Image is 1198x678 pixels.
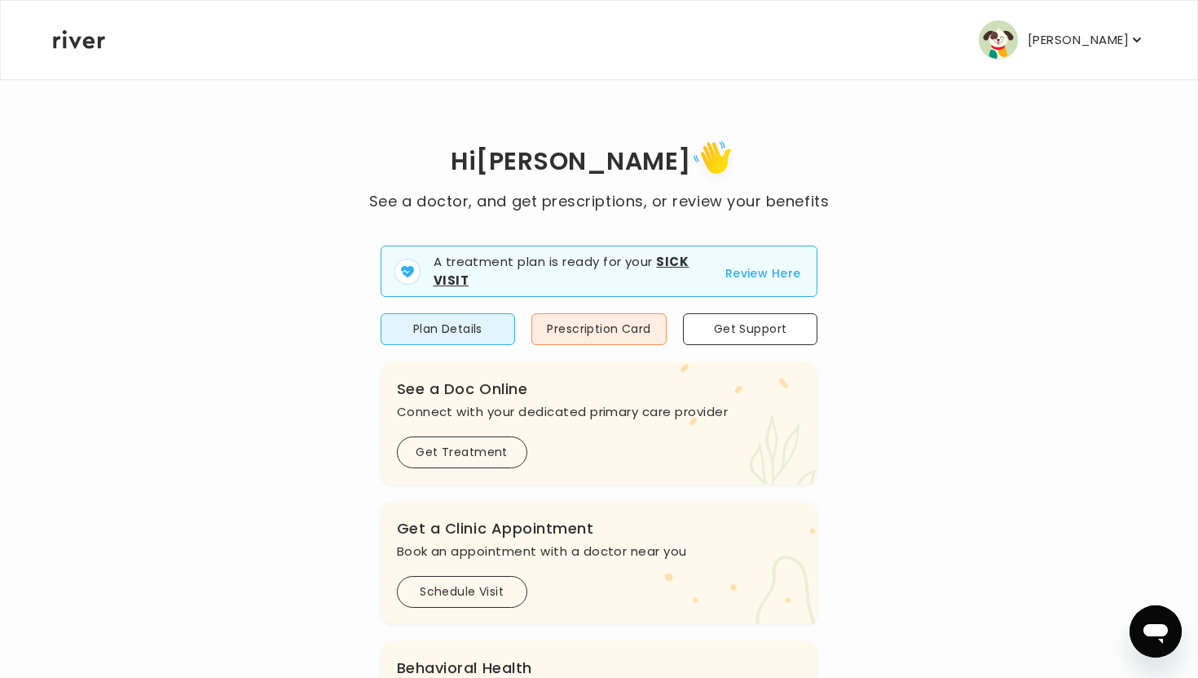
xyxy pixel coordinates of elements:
button: Plan Details [381,313,516,345]
h1: Hi [PERSON_NAME] [369,135,829,190]
p: A treatment plan is ready for your [434,253,706,290]
p: Connect with your dedicated primary care provider [397,401,802,423]
button: Prescription Card [531,313,667,345]
button: user avatar[PERSON_NAME] [979,20,1145,60]
iframe: Button to launch messaging window [1130,605,1182,658]
h3: Get a Clinic Appointment [397,517,802,540]
button: Schedule Visit [397,576,527,608]
button: Review Here [725,264,801,283]
p: [PERSON_NAME] [1028,29,1129,51]
p: See a doctor, and get prescriptions, or review your benefits [369,190,829,213]
p: Book an appointment with a doctor near you [397,540,802,563]
button: Get Treatment [397,436,527,468]
h3: See a Doc Online [397,378,802,401]
img: user avatar [979,20,1018,60]
strong: Sick Visit [434,253,689,289]
button: Get Support [683,313,818,345]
